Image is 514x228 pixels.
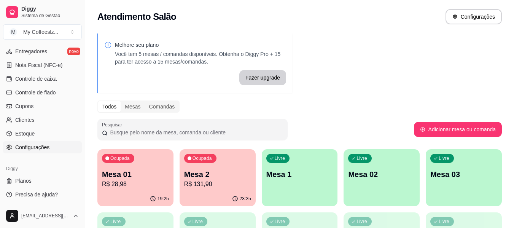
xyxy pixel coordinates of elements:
h2: Atendimento Salão [97,11,176,23]
a: Configurações [3,141,82,153]
a: Cupons [3,100,82,112]
span: Controle de caixa [15,75,57,83]
p: Mesa 2 [184,169,251,180]
p: Livre [193,218,203,225]
button: Select a team [3,24,82,40]
p: Livre [110,218,121,225]
button: LivreMesa 1 [262,149,338,206]
span: Cupons [15,102,33,110]
p: Livre [275,155,285,161]
p: 23:25 [240,196,251,202]
a: DiggySistema de Gestão [3,3,82,21]
p: Livre [356,155,367,161]
a: Controle de fiado [3,86,82,99]
input: Pesquisar [108,129,283,136]
div: Mesas [121,101,145,112]
div: My Coffeeslz ... [23,28,58,36]
button: [EMAIL_ADDRESS][DOMAIN_NAME] [3,207,82,225]
span: Nota Fiscal (NFC-e) [15,61,62,69]
button: LivreMesa 02 [344,149,420,206]
label: Pesquisar [102,121,125,128]
span: Configurações [15,143,49,151]
button: OcupadaMesa 2R$ 131,9023:25 [180,149,256,206]
p: Você tem 5 mesas / comandas disponíveis. Obtenha o Diggy Pro + 15 para ter acesso a 15 mesas/coma... [115,50,286,65]
div: Comandas [145,101,179,112]
button: OcupadaMesa 01R$ 28,9819:25 [97,149,173,206]
div: Todos [98,101,121,112]
p: Ocupada [110,155,130,161]
span: Entregadores [15,48,47,55]
p: Mesa 02 [348,169,415,180]
p: 19:25 [158,196,169,202]
p: Melhore seu plano [115,41,286,49]
button: LivreMesa 03 [426,149,502,206]
span: Sistema de Gestão [21,13,79,19]
p: R$ 28,98 [102,180,169,189]
span: [EMAIL_ADDRESS][DOMAIN_NAME] [21,213,70,219]
p: Livre [439,155,449,161]
p: Mesa 1 [266,169,333,180]
p: R$ 131,90 [184,180,251,189]
button: Configurações [446,9,502,24]
p: Livre [275,218,285,225]
a: Precisa de ajuda? [3,188,82,201]
p: Livre [356,218,367,225]
button: Fazer upgrade [239,70,286,85]
p: Mesa 03 [430,169,497,180]
p: Ocupada [193,155,212,161]
p: Livre [439,218,449,225]
p: Mesa 01 [102,169,169,180]
a: Estoque [3,128,82,140]
button: Adicionar mesa ou comanda [414,122,502,137]
span: M [10,28,17,36]
a: Planos [3,175,82,187]
a: Entregadoresnovo [3,45,82,57]
span: Diggy [21,6,79,13]
div: Diggy [3,163,82,175]
span: Clientes [15,116,35,124]
span: Estoque [15,130,35,137]
span: Precisa de ajuda? [15,191,58,198]
span: Controle de fiado [15,89,56,96]
span: Planos [15,177,32,185]
a: Controle de caixa [3,73,82,85]
a: Clientes [3,114,82,126]
a: Nota Fiscal (NFC-e) [3,59,82,71]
